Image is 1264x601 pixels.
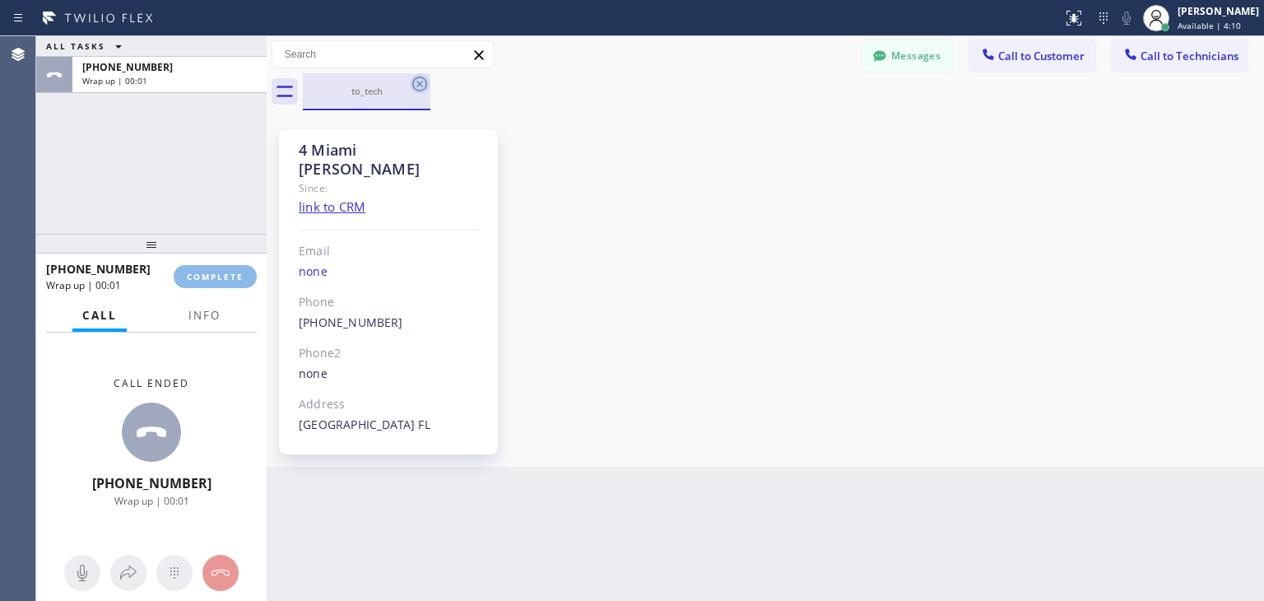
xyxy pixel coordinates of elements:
div: [PERSON_NAME] [1178,4,1259,18]
span: Wrap up | 00:01 [46,278,121,292]
span: Call to Technicians [1141,49,1238,63]
button: Messages [862,40,953,72]
button: Mute [64,555,100,591]
button: Call to Technicians [1112,40,1248,72]
button: COMPLETE [174,265,257,288]
button: Open directory [110,555,146,591]
div: none [299,365,479,384]
span: Available | 4:10 [1178,20,1241,31]
div: to_tech [304,85,429,97]
span: Info [188,308,221,323]
span: Wrap up | 00:01 [82,75,147,86]
button: Hang up [202,555,239,591]
button: Call to Customer [969,40,1095,72]
div: none [299,263,479,282]
span: [PHONE_NUMBER] [92,474,211,492]
button: ALL TASKS [36,36,138,56]
a: link to CRM [299,198,365,215]
div: Since: [299,179,479,198]
div: Email [299,242,479,261]
span: COMPLETE [187,271,244,282]
span: Call [82,308,117,323]
span: Call to Customer [998,49,1085,63]
div: 4 Miami [PERSON_NAME] [299,141,479,179]
button: Open dialpad [156,555,193,591]
div: [GEOGRAPHIC_DATA] FL [299,416,479,435]
div: Phone [299,293,479,312]
span: Call ended [114,376,189,390]
div: Address [299,395,479,414]
span: [PHONE_NUMBER] [82,60,173,74]
button: Call [72,300,127,332]
span: [PHONE_NUMBER] [46,261,151,277]
span: Wrap up | 00:01 [114,494,189,508]
a: [PHONE_NUMBER] [299,314,403,330]
span: ALL TASKS [46,40,105,52]
button: Mute [1115,7,1138,30]
div: Phone2 [299,344,479,363]
input: Search [272,41,493,68]
button: Info [179,300,230,332]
